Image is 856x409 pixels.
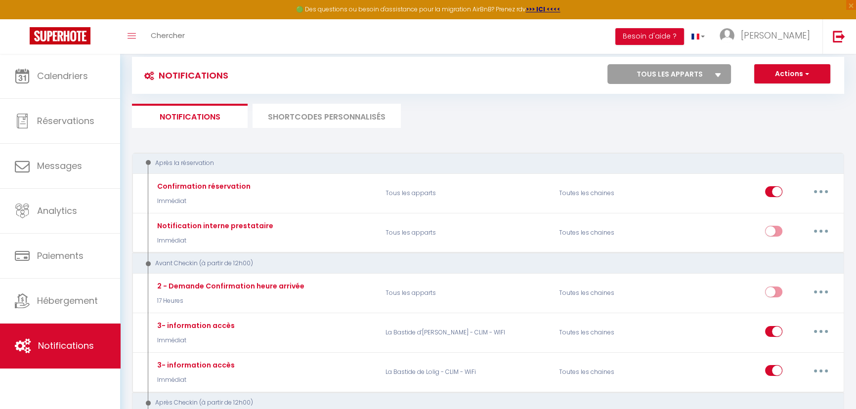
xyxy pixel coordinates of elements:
div: Après la réservation [141,159,821,168]
p: La Bastide de Lolig - CLIM - WiFi [379,358,553,386]
div: 3- information accès [155,320,235,331]
span: Réservations [37,115,94,127]
span: Notifications [38,339,94,352]
p: Tous les apparts [379,279,553,308]
p: Tous les apparts [379,218,553,247]
div: 2 - Demande Confirmation heure arrivée [155,281,304,291]
p: Immédiat [155,375,235,385]
img: ... [720,28,734,43]
p: Immédiat [155,236,273,245]
p: Immédiat [155,197,251,206]
div: Toutes les chaines [553,319,668,347]
div: Confirmation réservation [155,181,251,192]
img: logout [833,30,845,42]
p: La Bastide d’[PERSON_NAME] - CLIM - WIFI [379,319,553,347]
span: Hébergement [37,294,98,307]
a: ... [PERSON_NAME] [712,19,822,54]
button: Besoin d'aide ? [615,28,684,45]
a: Chercher [143,19,192,54]
div: Toutes les chaines [553,218,668,247]
span: Paiements [37,249,84,262]
span: Calendriers [37,70,88,82]
div: 3- information accès [155,360,235,370]
button: Actions [754,64,830,84]
span: Chercher [151,30,185,41]
span: [PERSON_NAME] [741,29,810,41]
div: Notification interne prestataire [155,220,273,231]
div: Avant Checkin (à partir de 12h00) [141,259,821,268]
span: Messages [37,160,82,172]
div: Toutes les chaines [553,358,668,386]
p: Immédiat [155,336,235,345]
a: >>> ICI <<<< [526,5,560,13]
img: Super Booking [30,27,90,44]
li: SHORTCODES PERSONNALISÉS [253,104,401,128]
p: Tous les apparts [379,179,553,207]
div: Toutes les chaines [553,179,668,207]
div: Après Checkin (à partir de 12h00) [141,398,821,408]
span: Analytics [37,204,77,217]
p: 17 Heures [155,296,304,306]
li: Notifications [132,104,248,128]
div: Toutes les chaines [553,279,668,308]
h3: Notifications [139,64,228,86]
